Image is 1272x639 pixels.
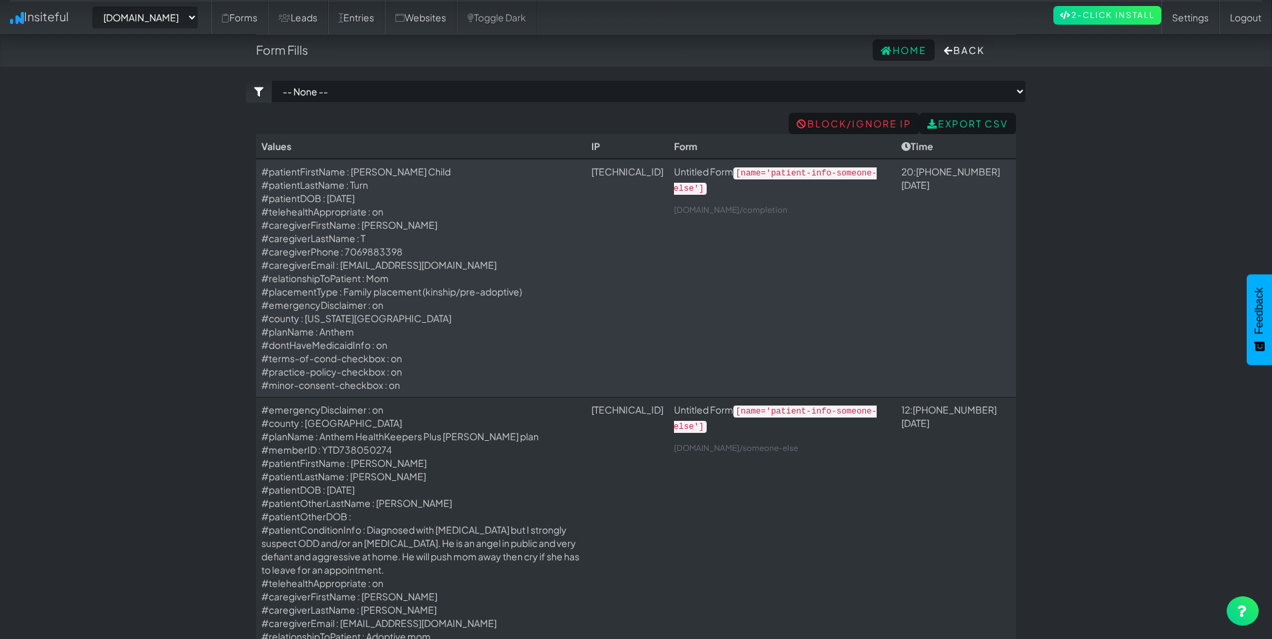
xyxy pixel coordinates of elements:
[936,39,993,61] button: Back
[591,404,663,416] a: [TECHNICAL_ID]
[268,1,328,34] a: Leads
[873,39,935,61] a: Home
[896,159,1016,398] td: 20:[PHONE_NUMBER][DATE]
[669,134,896,159] th: Form
[328,1,385,34] a: Entries
[674,205,787,215] a: [DOMAIN_NAME]/completion
[896,134,1016,159] th: Time
[385,1,457,34] a: Websites
[1219,1,1272,34] a: Logout
[586,134,669,159] th: IP
[1253,287,1265,334] span: Feedback
[256,159,586,398] td: #patientFirstName : [PERSON_NAME] Child #patientLastName : Turn #patientDOB : [DATE] #telehealthA...
[674,167,877,195] code: [name='patient-info-someone-else']
[591,165,663,177] a: [TECHNICAL_ID]
[919,113,1016,134] a: Export CSV
[674,443,798,453] a: [DOMAIN_NAME]/someone-else
[789,113,919,134] a: Block/Ignore IP
[256,43,308,57] h4: Form Fills
[256,134,586,159] th: Values
[1161,1,1219,34] a: Settings
[674,403,891,434] p: Untitled Form
[674,165,891,195] p: Untitled Form
[10,12,24,24] img: icon.png
[211,1,268,34] a: Forms
[1053,6,1161,25] a: 2-Click Install
[674,406,877,433] code: [name='patient-info-someone-else']
[457,1,537,34] a: Toggle Dark
[1247,274,1272,365] button: Feedback - Show survey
